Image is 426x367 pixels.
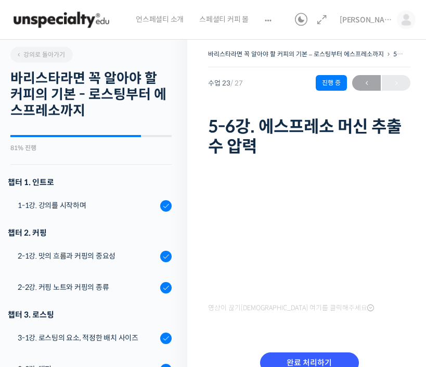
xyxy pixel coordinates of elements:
div: 2-1강. 맛의 흐름과 커핑의 중요성 [18,250,157,262]
h1: 5-6강. 에스프레소 머신 추출수 압력 [208,117,410,157]
a: 강의로 돌아가기 [10,47,73,63]
span: / 27 [230,79,243,88]
span: 수업 23 [208,80,243,87]
span: ← [352,76,381,90]
span: [PERSON_NAME] [340,15,392,25]
h2: 바리스타라면 꼭 알아야 할 커피의 기본 - 로스팅부터 에스프레소까지 [10,70,172,119]
span: 영상이 끊기[DEMOGRAPHIC_DATA] 여기를 클릭해주세요 [208,304,374,312]
div: 1-1강. 강의를 시작하며 [18,200,157,211]
div: 챕터 3. 로스팅 [8,308,172,322]
a: 바리스타라면 꼭 알아야 할 커피의 기본 – 로스팅부터 에스프레소까지 [208,50,384,58]
div: 2-2강. 커핑 노트와 커핑의 종류 [18,282,157,293]
div: 3-1강. 로스팅의 요소, 적정한 배치 사이즈 [18,332,157,344]
div: 챕터 2. 커핑 [8,226,172,240]
a: ←이전 [352,75,381,91]
div: 진행 중 [316,75,347,91]
span: 강의로 돌아가기 [16,51,65,58]
div: 81% 진행 [10,145,172,151]
h3: 챕터 1. 인트로 [8,175,172,189]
